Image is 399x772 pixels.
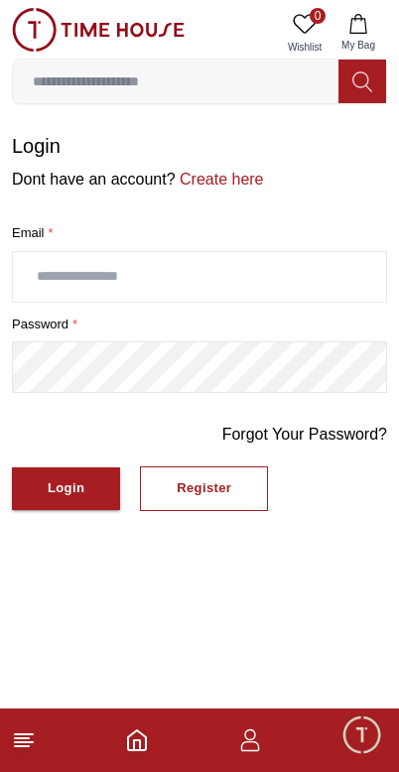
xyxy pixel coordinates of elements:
[310,8,326,24] span: 0
[12,132,387,160] h1: Login
[330,8,387,59] button: My Bag
[12,8,185,52] img: ...
[280,8,330,59] a: 0Wishlist
[140,466,268,511] button: Register
[48,477,84,500] div: Login
[12,315,387,334] label: password
[333,38,383,53] span: My Bag
[280,40,330,55] span: Wishlist
[12,168,387,192] p: Dont have an account?
[12,467,120,510] button: Login
[125,728,149,752] a: Home
[177,477,231,500] div: Register
[12,223,387,243] label: Email
[176,171,264,188] a: Create here
[340,713,384,757] div: Chat Widget
[222,423,387,447] a: Forgot Your Password?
